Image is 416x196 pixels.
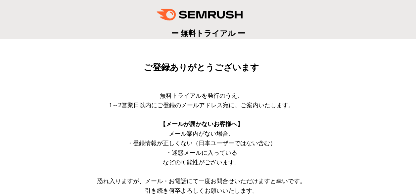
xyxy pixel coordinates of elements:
[171,28,245,38] span: ー 無料トライアル ー
[160,120,243,128] span: 【メールが届かないお客様へ】
[109,101,294,109] span: 1～2営業日以内にご登録のメールアドレス宛に、ご案内いたします。
[160,91,243,99] span: 無料トライアルを発行のうえ、
[144,62,259,72] span: ご登録ありがとうございます
[163,158,240,166] span: などの可能性がございます。
[127,139,276,147] span: ・登録情報が正しくない（日本ユーザーではない含む）
[169,129,234,137] span: メール案内がない場合、
[97,177,306,185] span: 恐れ入りますが、メール・お電話にて一度お問合せいただけますと幸いです。
[166,148,237,156] span: ・迷惑メールに入っている
[145,186,258,194] span: 引き続き何卒よろしくお願いいたします。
